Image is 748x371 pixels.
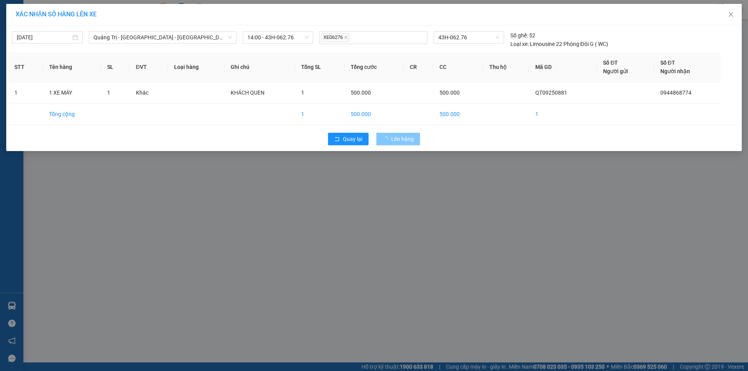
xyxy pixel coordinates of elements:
span: 1 [107,90,110,96]
button: rollbackQuay lại [328,133,369,145]
span: 0944868774 [660,90,692,96]
span: 14:00 - 43H-062.76 [247,32,309,43]
span: Số ghế: [510,31,528,40]
span: rollback [334,136,340,142]
span: Loại xe: [510,40,529,48]
span: 500.000 [439,90,460,96]
span: KHÁCH QUEN [231,90,265,96]
th: Tên hàng [43,52,101,82]
td: 1 [8,82,43,104]
span: XÁC NHẬN SỐ HÀNG LÊN XE [16,11,97,18]
th: Tổng SL [295,52,344,82]
td: 1 [295,104,344,125]
th: Tổng cước [344,52,403,82]
span: Lên hàng [391,135,414,143]
td: Tổng cộng [43,104,101,125]
td: Khác [130,82,168,104]
th: Ghi chú [224,52,295,82]
th: Thu hộ [483,52,529,82]
span: 1 [301,90,304,96]
td: 500.000 [433,104,483,125]
th: SL [101,52,129,82]
th: CR [404,52,433,82]
td: 1 [529,104,597,125]
td: 500.000 [344,104,403,125]
span: Quảng Trị - Bình Dương - Bình Phước [93,32,232,43]
td: 1 XE MÁY [43,82,101,104]
span: loading [383,136,391,142]
div: Limousine 22 Phòng Đôi G ( WC) [510,40,608,48]
span: close [344,35,348,39]
span: Số ĐT [603,60,618,66]
div: 52 [510,31,535,40]
span: 43H-062.76 [438,32,499,43]
button: Close [720,4,742,26]
input: 11/09/2025 [17,33,71,42]
th: STT [8,52,43,82]
span: down [228,35,232,40]
th: Mã GD [529,52,597,82]
span: Người gửi [603,68,628,74]
span: XE06276 [321,33,349,42]
th: Loại hàng [168,52,224,82]
th: CC [433,52,483,82]
span: QT09250881 [535,90,567,96]
span: Người nhận [660,68,690,74]
span: Quay lại [343,135,362,143]
span: 500.000 [351,90,371,96]
span: close [728,11,734,18]
th: ĐVT [130,52,168,82]
span: Số ĐT [660,60,675,66]
button: Lên hàng [376,133,420,145]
